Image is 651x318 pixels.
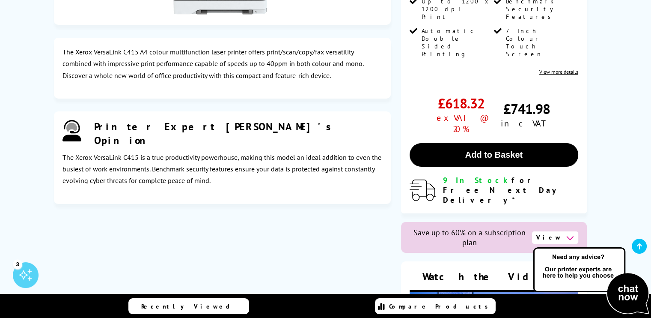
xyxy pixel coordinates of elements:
[531,246,651,316] img: Open Live Chat window
[506,27,577,58] span: 7 Inch Colour Touch Screen
[443,175,511,185] span: 9 In Stock
[389,303,493,310] span: Compare Products
[443,175,578,205] div: for Free Next Day Delivery*
[62,152,382,187] p: The Xerox VersaLink C415 is a true productivity powerhouse, making this model an ideal addition t...
[94,120,382,147] div: Printer Expert [PERSON_NAME]'s Opinion
[375,298,496,314] a: Compare Products
[13,259,22,269] div: 3
[530,231,578,244] a: View
[410,270,578,284] div: Watch the Video
[141,303,238,310] span: Recently Viewed
[539,69,578,75] a: View more details
[437,112,486,135] span: ex VAT @ 20%
[422,27,492,58] span: Automatic Double Sided Printing
[503,100,550,118] span: £741.98
[410,143,578,167] button: Add to Basket
[532,231,578,244] span: View
[438,94,485,112] span: £618.32
[62,46,382,81] p: The Xerox VersaLink C415 A4 colour multifunction laser printer offers print/scan/copy/fax versati...
[501,118,552,129] span: inc VAT
[128,298,249,314] a: Recently Viewed
[410,228,530,247] span: Save up to 60% on a subscription plan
